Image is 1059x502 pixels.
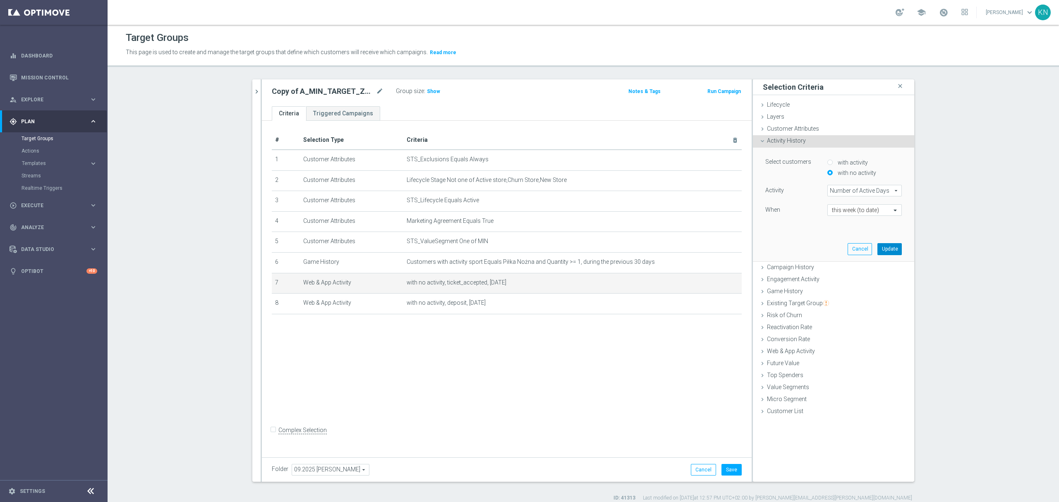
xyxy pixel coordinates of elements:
[836,169,876,177] label: with no activity
[300,150,403,170] td: Customer Attributes
[691,464,716,476] button: Cancel
[272,86,374,96] h2: Copy of A_MIN_TARGET_ZBR_LM_100DO30_170925
[10,202,17,209] i: play_circle_outline
[10,260,97,282] div: Optibot
[22,172,86,179] a: Streams
[10,246,89,253] div: Data Studio
[10,224,17,231] i: track_changes
[9,246,98,253] button: Data Studio keyboard_arrow_right
[376,86,383,96] i: mode_edit
[10,96,17,103] i: person_search
[9,118,98,125] button: gps_fixed Plan keyboard_arrow_right
[272,466,288,473] label: Folder
[767,300,829,306] span: Existing Target Group
[396,88,424,95] label: Group size
[252,79,261,104] button: chevron_right
[877,243,902,255] button: Update
[732,137,738,143] i: delete_forever
[9,96,98,103] div: person_search Explore keyboard_arrow_right
[22,185,86,191] a: Realtime Triggers
[407,258,655,265] span: Customers with activity sport Equals Piłka Nożna and Quantity >= 1, during the previous 30 days
[767,396,807,402] span: Micro Segment
[22,157,107,170] div: Templates
[10,118,89,125] div: Plan
[721,464,742,476] button: Save
[985,6,1035,19] a: [PERSON_NAME]keyboard_arrow_down
[767,336,810,342] span: Conversion Rate
[765,158,811,165] lable: Select customers
[22,135,86,142] a: Target Groups
[10,96,89,103] div: Explore
[300,131,403,150] th: Selection Type
[1025,8,1034,17] span: keyboard_arrow_down
[767,113,784,120] span: Layers
[407,156,489,163] span: STS_Exclusions Equals Always
[9,202,98,209] button: play_circle_outline Execute keyboard_arrow_right
[407,299,486,306] span: with no activity, deposit, [DATE]
[300,170,403,191] td: Customer Attributes
[765,206,780,213] label: When
[22,148,86,154] a: Actions
[22,145,107,157] div: Actions
[272,273,300,294] td: 7
[427,88,440,94] span: Show
[253,88,261,96] i: chevron_right
[21,119,89,124] span: Plan
[767,276,819,282] span: Engagement Activity
[407,177,567,184] span: Lifecycle Stage Not one of Active store,Churn Store,New Store
[407,197,479,204] span: STS_Lifecycle Equals Active
[86,268,97,274] div: +10
[272,232,300,253] td: 5
[767,348,815,354] span: Web & App Activity
[767,360,799,366] span: Future Value
[272,150,300,170] td: 1
[767,125,819,132] span: Customer Attributes
[407,279,506,286] span: with no activity, ticket_accepted, [DATE]
[848,243,872,255] button: Cancel
[89,96,97,103] i: keyboard_arrow_right
[9,268,98,275] button: lightbulb Optibot +10
[300,273,403,294] td: Web & App Activity
[306,106,380,121] a: Triggered Campaigns
[10,45,97,67] div: Dashboard
[767,288,803,294] span: Game History
[9,224,98,231] div: track_changes Analyze keyboard_arrow_right
[89,160,97,167] i: keyboard_arrow_right
[836,159,868,166] label: with activity
[272,252,300,273] td: 6
[300,211,403,232] td: Customer Attributes
[917,8,926,17] span: school
[765,186,784,194] label: Activity
[21,225,89,230] span: Analyze
[10,202,89,209] div: Execute
[767,312,802,318] span: Risk of Churn
[10,52,17,60] i: equalizer
[21,45,97,67] a: Dashboard
[22,161,81,166] span: Templates
[763,82,824,92] h3: Selection Criteria
[21,203,89,208] span: Execute
[9,53,98,59] button: equalizer Dashboard
[21,67,97,88] a: Mission Control
[22,182,107,194] div: Realtime Triggers
[272,191,300,212] td: 3
[272,294,300,314] td: 8
[272,131,300,150] th: #
[126,49,428,55] span: This page is used to create and manage the target groups that define which customers will receive...
[89,117,97,125] i: keyboard_arrow_right
[22,161,89,166] div: Templates
[424,88,425,95] label: :
[126,32,189,44] h1: Target Groups
[21,247,89,252] span: Data Studio
[20,489,45,494] a: Settings
[767,324,812,330] span: Reactivation Rate
[767,384,809,390] span: Value Segments
[429,48,457,57] button: Read more
[1035,5,1051,20] div: KN
[89,223,97,231] i: keyboard_arrow_right
[9,74,98,81] div: Mission Control
[613,495,635,502] label: ID: 41313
